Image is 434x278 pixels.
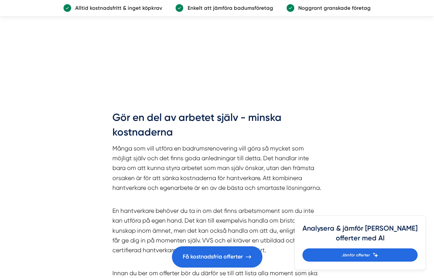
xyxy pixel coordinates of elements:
[183,4,273,12] p: Enkelt att jämföra badumsföretag
[183,252,243,261] span: Få kostnadsfria offerter
[302,224,418,248] h4: Analysera & jämför [PERSON_NAME] offerter med AI
[342,252,370,258] span: Jämför offerter
[172,246,262,268] a: Få kostnadsfria offerter
[112,144,321,193] p: Många som vill utföra en badrumsrenovering vill göra så mycket som möjligt själv och det finns go...
[294,4,371,12] p: Noggrant granskade företag
[112,196,321,255] p: En hantverkare behöver du ta in om det finns arbetsmoment som du inte kan utföra på egen hand. De...
[112,110,321,144] h2: Gör en del av arbetet själv - minska kostnaderna
[302,248,418,262] a: Jämför offerter
[71,4,162,12] p: Alltid kostnadsfritt & inget köpkrav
